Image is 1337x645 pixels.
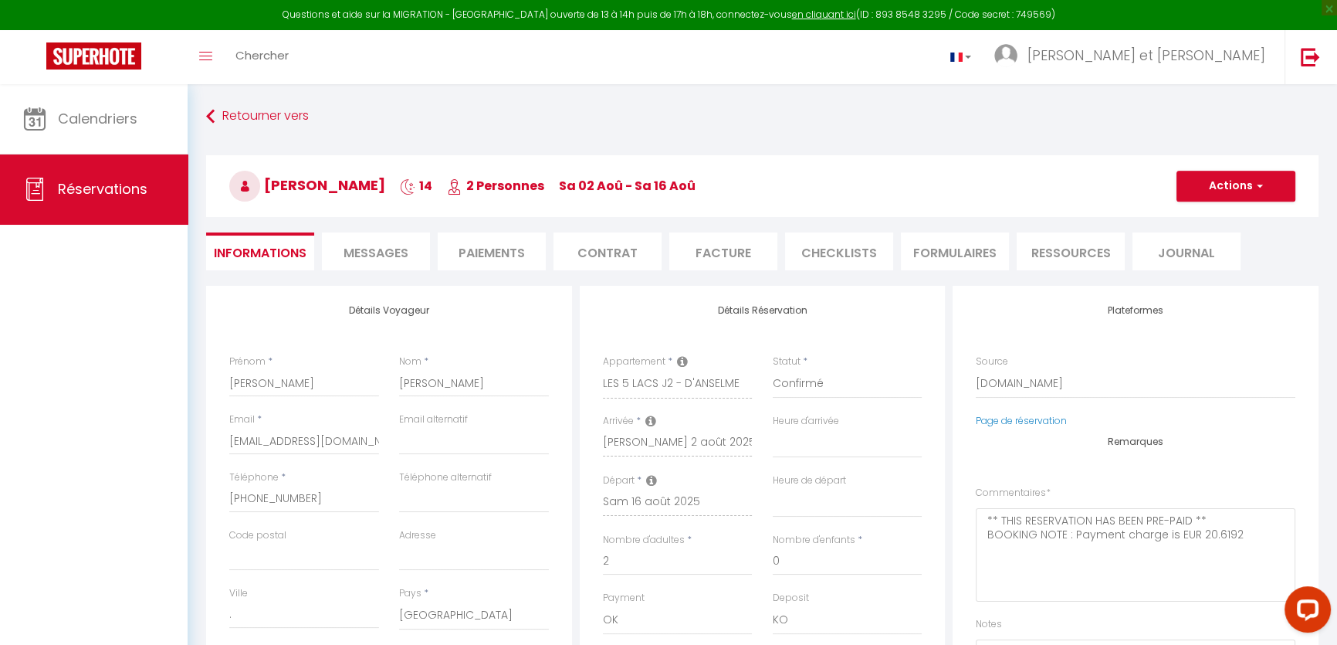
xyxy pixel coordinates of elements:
label: Adresse [399,528,436,543]
img: logout [1301,47,1320,66]
label: Email alternatif [399,412,468,427]
li: Ressources [1017,233,1125,270]
label: Deposit [773,591,809,606]
span: 2 Personnes [447,177,544,195]
img: Super Booking [46,42,141,70]
img: ... [994,44,1017,67]
label: Nom [399,355,421,369]
li: Journal [1132,233,1241,270]
label: Email [229,412,255,427]
li: Informations [206,233,314,270]
span: [PERSON_NAME] [229,175,385,195]
span: [PERSON_NAME] et [PERSON_NAME] [1027,46,1265,65]
label: Pays [399,586,421,601]
span: sa 02 Aoû - sa 16 Aoû [559,177,696,195]
li: Facture [669,233,777,270]
li: Paiements [438,233,546,270]
a: ... [PERSON_NAME] et [PERSON_NAME] [983,30,1285,84]
h4: Détails Réservation [603,305,922,316]
li: Contrat [553,233,662,270]
li: CHECKLISTS [785,233,893,270]
label: Nombre d'enfants [773,533,855,548]
span: 14 [400,177,432,195]
label: Appartement [603,355,665,369]
label: Source [976,355,1008,369]
span: Réservations [58,179,147,199]
label: Prénom [229,355,266,369]
a: en cliquant ici [792,8,856,21]
span: Chercher [235,47,289,63]
li: FORMULAIRES [901,233,1009,270]
a: Chercher [224,30,300,84]
label: Ville [229,586,248,601]
label: Téléphone alternatif [399,470,492,485]
label: Nombre d'adultes [603,533,685,548]
a: Page de réservation [976,414,1067,427]
label: Départ [603,474,635,488]
h4: Plateformes [976,305,1295,316]
label: Heure d'arrivée [773,414,839,429]
label: Téléphone [229,470,279,485]
label: Arrivée [603,414,634,429]
label: Code postal [229,528,286,543]
button: Actions [1176,171,1295,202]
span: Calendriers [58,109,137,128]
label: Commentaires [976,486,1051,501]
label: Payment [603,591,645,606]
h4: Détails Voyageur [229,305,549,316]
label: Statut [773,355,801,369]
label: Heure de départ [773,474,846,488]
a: Retourner vers [206,103,1318,131]
label: Notes [976,617,1002,632]
h4: Remarques [976,436,1295,447]
span: Messages [344,244,408,262]
iframe: LiveChat chat widget [1272,580,1337,645]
